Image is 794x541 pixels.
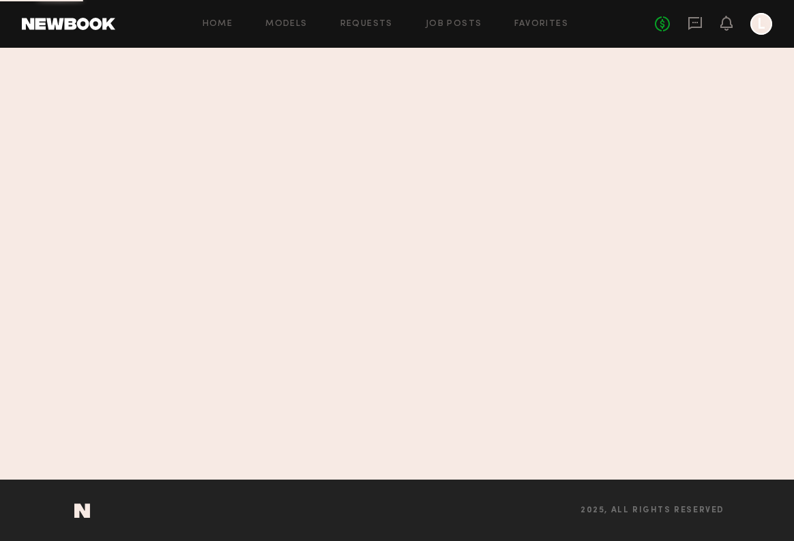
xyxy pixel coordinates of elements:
[340,20,393,29] a: Requests
[750,13,772,35] a: L
[426,20,482,29] a: Job Posts
[265,20,307,29] a: Models
[580,506,724,515] span: 2025, all rights reserved
[514,20,568,29] a: Favorites
[203,20,233,29] a: Home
